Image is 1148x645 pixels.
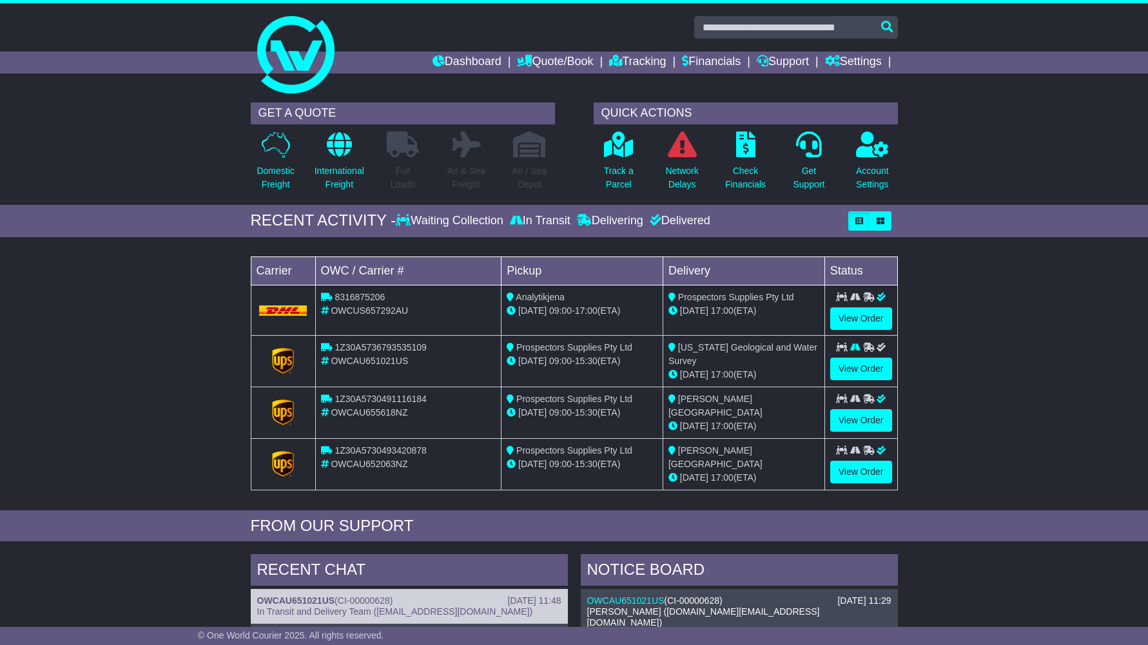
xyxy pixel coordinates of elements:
div: - (ETA) [507,354,657,368]
p: Check Financials [725,164,766,191]
a: Settings [825,52,882,73]
p: Get Support [793,164,824,191]
span: OWCAU652063NZ [331,459,407,469]
td: OWC / Carrier # [315,256,501,285]
p: Network Delays [665,164,698,191]
span: 15:30 [575,459,598,469]
span: 17:00 [711,369,734,380]
span: 1Z30A5736793535109 [335,342,426,352]
a: GetSupport [792,131,825,198]
div: RECENT ACTIVITY - [251,211,396,230]
div: - (ETA) [507,406,657,419]
td: Carrier [251,256,315,285]
span: CI-00000628 [667,595,719,606]
span: 15:30 [575,407,598,418]
div: In Transit [507,214,574,228]
td: Pickup [501,256,663,285]
div: Waiting Collection [396,214,506,228]
a: AccountSettings [855,131,890,198]
div: Delivered [647,214,710,228]
a: Track aParcel [603,131,634,198]
a: Quote/Book [517,52,593,73]
span: In Transit and Delivery Team ([EMAIL_ADDRESS][DOMAIN_NAME]) [257,606,533,617]
p: Air & Sea Freight [447,164,485,191]
span: Analytikjena [516,292,565,302]
div: (ETA) [668,304,819,318]
span: 8316875206 [335,292,385,302]
p: Track a Parcel [604,164,634,191]
p: Full Loads [387,164,419,191]
a: Financials [682,52,741,73]
div: RECENT CHAT [251,554,568,589]
div: (ETA) [668,471,819,485]
p: Air / Sea Depot [512,164,547,191]
div: [DATE] 11:48 [507,595,561,606]
span: [US_STATE] Geological and Water Survey [668,342,817,366]
span: © One World Courier 2025. All rights reserved. [198,630,384,640]
span: [DATE] [518,459,547,469]
p: International Freight [315,164,364,191]
span: 1Z30A5730493420878 [335,445,426,456]
span: [DATE] [680,305,708,316]
a: DomesticFreight [256,131,295,198]
span: [PERSON_NAME] ([DOMAIN_NAME][EMAIL_ADDRESS][DOMAIN_NAME]) [587,606,820,628]
span: [DATE] [518,356,547,366]
span: OWCUS657292AU [331,305,408,316]
span: 17:00 [711,305,734,316]
div: ( ) [587,595,891,606]
span: OWCAU651021US [331,356,408,366]
span: 09:00 [549,305,572,316]
span: [DATE] [680,472,708,483]
a: InternationalFreight [314,131,365,198]
p: Account Settings [856,164,889,191]
span: Prospectors Supplies Pty Ltd [516,445,632,456]
div: - (ETA) [507,304,657,318]
p: Domestic Freight [257,164,294,191]
a: CheckFinancials [725,131,766,198]
div: QUICK ACTIONS [594,102,898,124]
span: Prospectors Supplies Pty Ltd [516,394,632,404]
span: [PERSON_NAME][GEOGRAPHIC_DATA] [668,394,763,418]
span: Prospectors Supplies Pty Ltd [516,342,632,352]
span: 09:00 [549,407,572,418]
img: GetCarrierServiceLogo [272,400,294,425]
div: - (ETA) [507,457,657,471]
a: View Order [830,358,892,380]
div: Delivering [574,214,647,228]
a: View Order [830,461,892,483]
span: OWCAU655618NZ [331,407,407,418]
span: [PERSON_NAME][GEOGRAPHIC_DATA] [668,445,763,469]
div: (ETA) [668,419,819,433]
a: Tracking [609,52,666,73]
span: 09:00 [549,356,572,366]
span: Prospectors Supplies Pty Ltd [678,292,794,302]
span: 09:00 [549,459,572,469]
td: Delivery [663,256,824,285]
a: View Order [830,409,892,432]
span: [DATE] [680,421,708,431]
td: Status [824,256,897,285]
span: 1Z30A5730491116184 [335,394,426,404]
span: 17:00 [575,305,598,316]
div: ( ) [257,595,561,606]
a: NetworkDelays [665,131,699,198]
span: [DATE] [680,369,708,380]
span: 17:00 [711,421,734,431]
span: 17:00 [711,472,734,483]
a: OWCAU651021US [257,595,335,606]
a: Support [757,52,809,73]
span: CI-00000628 [338,595,390,606]
div: FROM OUR SUPPORT [251,517,898,535]
img: GetCarrierServiceLogo [272,451,294,477]
div: NOTICE BOARD [581,554,898,589]
a: OWCAU651021US [587,595,665,606]
span: [DATE] [518,407,547,418]
a: Dashboard [433,52,501,73]
a: View Order [830,307,892,330]
span: 15:30 [575,356,598,366]
img: DHL.png [259,305,307,316]
div: GET A QUOTE [251,102,555,124]
span: [DATE] [518,305,547,316]
img: GetCarrierServiceLogo [272,348,294,374]
div: (ETA) [668,368,819,381]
